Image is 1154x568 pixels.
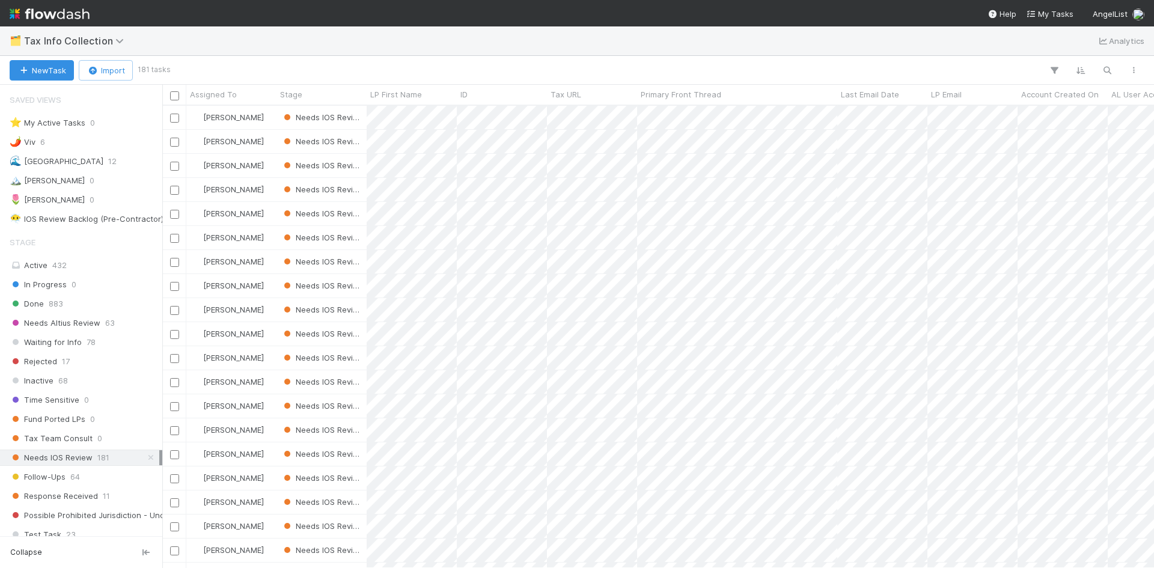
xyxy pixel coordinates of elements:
[203,136,264,146] span: [PERSON_NAME]
[192,233,201,242] img: avatar_ec94f6e9-05c5-4d36-a6c8-d0cea77c3c29.png
[192,449,201,459] img: avatar_ec94f6e9-05c5-4d36-a6c8-d0cea77c3c29.png
[1026,9,1073,19] span: My Tasks
[192,353,201,362] img: avatar_ec94f6e9-05c5-4d36-a6c8-d0cea77c3c29.png
[192,209,201,218] img: avatar_cea4b3df-83b6-44b5-8b06-f9455c333edc.png
[281,111,361,123] div: Needs IOS Review
[281,305,364,314] span: Needs IOS Review
[10,60,74,81] button: NewTask
[190,88,237,100] span: Assigned To
[203,425,264,435] span: [PERSON_NAME]
[191,400,264,412] div: [PERSON_NAME]
[203,305,264,314] span: [PERSON_NAME]
[191,207,264,219] div: [PERSON_NAME]
[170,138,179,147] input: Toggle Row Selected
[191,328,264,340] div: [PERSON_NAME]
[191,448,264,460] div: [PERSON_NAME]
[192,112,201,122] img: avatar_ec94f6e9-05c5-4d36-a6c8-d0cea77c3c29.png
[281,209,364,218] span: Needs IOS Review
[370,88,422,100] span: LP First Name
[192,281,201,290] img: avatar_7d83f73c-397d-4044-baf2-bb2da42e298f.png
[281,377,364,386] span: Needs IOS Review
[280,88,302,100] span: Stage
[988,8,1016,20] div: Help
[90,412,95,427] span: 0
[281,257,364,266] span: Needs IOS Review
[105,316,115,331] span: 63
[191,159,264,171] div: [PERSON_NAME]
[191,231,264,243] div: [PERSON_NAME]
[281,497,364,507] span: Needs IOS Review
[10,277,67,292] span: In Progress
[1097,34,1144,48] a: Analytics
[10,4,90,24] img: logo-inverted-e16ddd16eac7371096b0.svg
[1093,9,1128,19] span: AngelList
[281,545,364,555] span: Needs IOS Review
[281,328,361,340] div: Needs IOS Review
[1026,8,1073,20] a: My Tasks
[281,159,361,171] div: Needs IOS Review
[281,231,361,243] div: Needs IOS Review
[10,296,44,311] span: Done
[170,330,179,339] input: Toggle Row Selected
[108,154,117,169] span: 12
[192,425,201,435] img: avatar_ec94f6e9-05c5-4d36-a6c8-d0cea77c3c29.png
[191,304,264,316] div: [PERSON_NAME]
[70,469,80,484] span: 64
[203,545,264,555] span: [PERSON_NAME]
[191,376,264,388] div: [PERSON_NAME]
[203,401,264,411] span: [PERSON_NAME]
[10,117,22,127] span: ⭐
[97,431,102,446] span: 0
[10,469,66,484] span: Follow-Ups
[931,88,962,100] span: LP Email
[203,521,264,531] span: [PERSON_NAME]
[192,401,201,411] img: avatar_ec94f6e9-05c5-4d36-a6c8-d0cea77c3c29.png
[281,449,364,459] span: Needs IOS Review
[10,258,159,273] div: Active
[191,352,264,364] div: [PERSON_NAME]
[281,160,364,170] span: Needs IOS Review
[49,296,63,311] span: 883
[203,209,264,218] span: [PERSON_NAME]
[84,392,89,408] span: 0
[192,185,201,194] img: avatar_7d83f73c-397d-4044-baf2-bb2da42e298f.png
[192,521,201,531] img: avatar_ec94f6e9-05c5-4d36-a6c8-d0cea77c3c29.png
[551,88,581,100] span: Tax URL
[203,497,264,507] span: [PERSON_NAME]
[10,154,103,169] div: [GEOGRAPHIC_DATA]
[87,335,96,350] span: 78
[170,91,179,100] input: Toggle All Rows Selected
[10,156,22,166] span: 🌊
[10,115,85,130] div: My Active Tasks
[170,186,179,195] input: Toggle Row Selected
[203,112,264,122] span: [PERSON_NAME]
[203,353,264,362] span: [PERSON_NAME]
[281,425,364,435] span: Needs IOS Review
[281,329,364,338] span: Needs IOS Review
[281,352,361,364] div: Needs IOS Review
[103,489,110,504] span: 11
[170,498,179,507] input: Toggle Row Selected
[10,450,93,465] span: Needs IOS Review
[192,545,201,555] img: avatar_ec94f6e9-05c5-4d36-a6c8-d0cea77c3c29.png
[203,329,264,338] span: [PERSON_NAME]
[10,527,61,542] span: Test Task
[170,426,179,435] input: Toggle Row Selected
[1021,88,1099,100] span: Account Created On
[192,473,201,483] img: avatar_ec94f6e9-05c5-4d36-a6c8-d0cea77c3c29.png
[79,60,133,81] button: Import
[170,210,179,219] input: Toggle Row Selected
[281,185,364,194] span: Needs IOS Review
[10,173,85,188] div: [PERSON_NAME]
[281,112,364,122] span: Needs IOS Review
[281,233,364,242] span: Needs IOS Review
[10,136,22,147] span: 🌶️
[281,520,361,532] div: Needs IOS Review
[10,547,42,558] span: Collapse
[10,508,202,523] span: Possible Prohibited Jurisdiction - Under Review
[170,402,179,411] input: Toggle Row Selected
[281,183,361,195] div: Needs IOS Review
[170,474,179,483] input: Toggle Row Selected
[170,546,179,555] input: Toggle Row Selected
[10,212,163,227] div: IOS Review Backlog (Pre-Contractor)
